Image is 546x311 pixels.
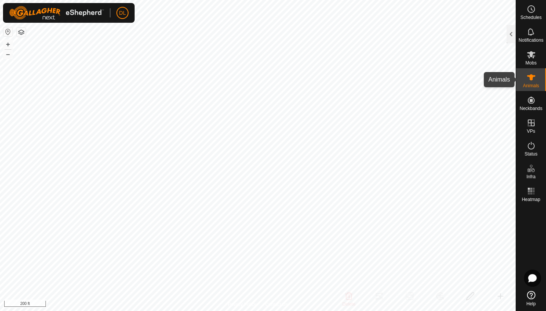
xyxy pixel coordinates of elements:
[520,15,541,20] span: Schedules
[523,83,539,88] span: Animals
[522,197,540,202] span: Heatmap
[3,50,13,59] button: –
[519,38,543,42] span: Notifications
[9,6,104,20] img: Gallagher Logo
[3,27,13,36] button: Reset Map
[527,129,535,134] span: VPs
[526,302,536,306] span: Help
[265,301,288,308] a: Contact Us
[3,40,13,49] button: +
[516,288,546,309] a: Help
[228,301,256,308] a: Privacy Policy
[519,106,542,111] span: Neckbands
[524,152,537,156] span: Status
[119,9,126,17] span: DL
[526,174,535,179] span: Infra
[526,61,537,65] span: Mobs
[17,28,26,37] button: Map Layers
